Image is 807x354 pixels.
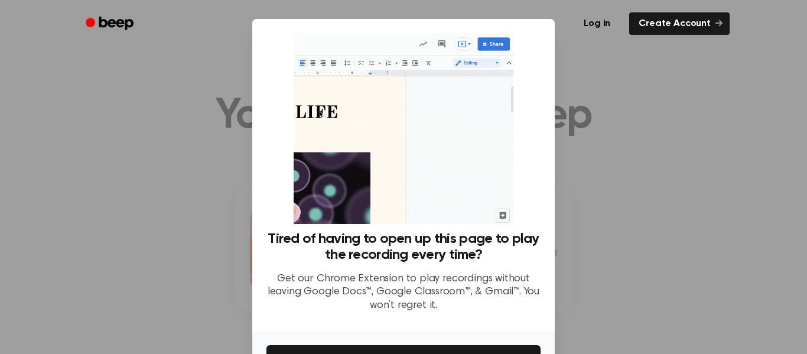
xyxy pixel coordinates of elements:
[77,12,144,35] a: Beep
[294,33,513,224] img: Beep extension in action
[266,231,541,263] h3: Tired of having to open up this page to play the recording every time?
[572,10,622,37] a: Log in
[266,272,541,313] p: Get our Chrome Extension to play recordings without leaving Google Docs™, Google Classroom™, & Gm...
[629,12,730,35] a: Create Account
